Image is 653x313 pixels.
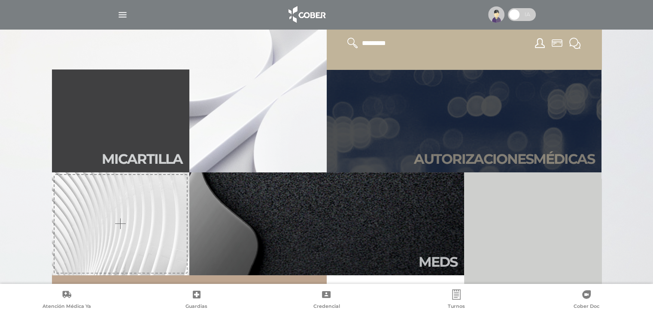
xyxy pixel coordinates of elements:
img: Cober_menu-lines-white.svg [117,9,128,20]
a: Guardias [132,289,262,311]
img: logo_cober_home-white.png [284,4,329,25]
span: Credencial [313,303,340,311]
a: Credencial [261,289,392,311]
a: Turnos [392,289,522,311]
h2: Autori zaciones médicas [414,151,595,167]
span: Atención Médica Ya [43,303,91,311]
a: Atención Médica Ya [2,289,132,311]
a: Micartilla [52,69,189,172]
img: profile-placeholder.svg [488,6,504,23]
a: Meds [189,172,464,275]
span: Turnos [448,303,465,311]
a: Autorizacionesmédicas [327,69,601,172]
h2: Meds [419,254,457,270]
span: Guardias [185,303,207,311]
a: Cober Doc [521,289,651,311]
span: Cober Doc [574,303,599,311]
h2: Mi car tilla [102,151,182,167]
